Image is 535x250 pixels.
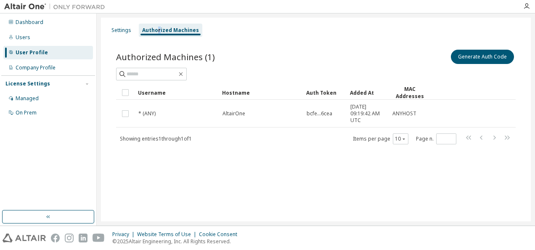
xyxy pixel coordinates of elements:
p: © 2025 Altair Engineering, Inc. All Rights Reserved. [112,238,242,245]
div: On Prem [16,109,37,116]
div: Dashboard [16,19,43,26]
img: instagram.svg [65,234,74,242]
div: Website Terms of Use [137,231,199,238]
div: Hostname [222,86,299,99]
span: [DATE] 09:19:42 AM UTC [350,104,385,124]
div: License Settings [5,80,50,87]
img: facebook.svg [51,234,60,242]
img: youtube.svg [93,234,105,242]
div: Privacy [112,231,137,238]
span: ANYHOST [392,110,416,117]
img: Altair One [4,3,109,11]
div: Authorized Machines [142,27,199,34]
div: Settings [111,27,131,34]
img: altair_logo.svg [3,234,46,242]
div: Managed [16,95,39,102]
div: Users [16,34,30,41]
span: Items per page [353,133,408,144]
span: Authorized Machines (1) [116,51,215,63]
button: Generate Auth Code [451,50,514,64]
div: Cookie Consent [199,231,242,238]
div: Username [138,86,215,99]
img: linkedin.svg [79,234,87,242]
span: Page n. [416,133,456,144]
span: AltairOne [222,110,245,117]
div: Auth Token [306,86,343,99]
div: MAC Addresses [392,85,427,100]
span: Showing entries 1 through 1 of 1 [120,135,192,142]
span: bcfe...6cea [307,110,332,117]
div: User Profile [16,49,48,56]
div: Added At [350,86,385,99]
button: 10 [395,136,406,142]
span: * (ANY) [138,110,156,117]
div: Company Profile [16,64,56,71]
